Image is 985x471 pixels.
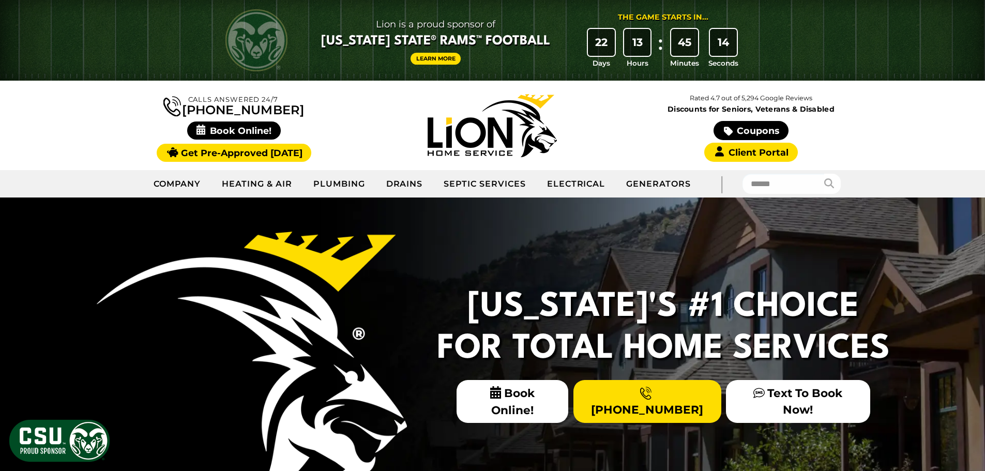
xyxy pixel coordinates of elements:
[157,144,311,162] a: Get Pre-Approved [DATE]
[593,58,610,68] span: Days
[616,171,701,197] a: Generators
[321,33,550,50] span: [US_STATE] State® Rams™ Football
[704,143,797,162] a: Client Portal
[428,94,557,157] img: Lion Home Service
[710,29,737,56] div: 14
[376,171,434,197] a: Drains
[714,121,788,140] a: Coupons
[8,418,111,463] img: CSU Sponsor Badge
[187,121,281,140] span: Book Online!
[433,171,536,197] a: Septic Services
[670,58,699,68] span: Minutes
[624,29,651,56] div: 13
[655,29,665,69] div: :
[701,170,742,197] div: |
[225,9,287,71] img: CSU Rams logo
[163,94,304,116] a: [PHONE_NUMBER]
[143,171,212,197] a: Company
[622,93,880,104] p: Rated 4.7 out of 5,294 Google Reviews
[411,53,461,65] a: Learn More
[211,171,302,197] a: Heating & Air
[671,29,698,56] div: 45
[573,380,721,422] a: [PHONE_NUMBER]
[726,380,870,422] a: Text To Book Now!
[431,286,896,370] h2: [US_STATE]'s #1 Choice For Total Home Services
[321,16,550,33] span: Lion is a proud sponsor of
[457,380,569,423] span: Book Online!
[708,58,738,68] span: Seconds
[303,171,376,197] a: Plumbing
[624,105,878,113] span: Discounts for Seniors, Veterans & Disabled
[618,12,708,23] div: The Game Starts in...
[627,58,648,68] span: Hours
[588,29,615,56] div: 22
[537,171,616,197] a: Electrical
